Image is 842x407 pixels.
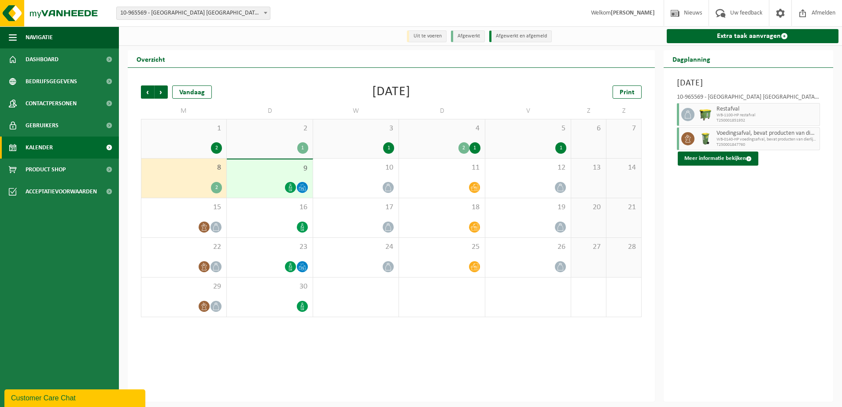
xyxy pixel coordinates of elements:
span: 29 [146,282,222,292]
span: 16 [231,203,308,212]
div: 1 [469,142,480,154]
span: 9 [231,164,308,174]
a: Extra taak aanvragen [667,29,839,43]
span: 4 [403,124,480,133]
span: Restafval [716,106,818,113]
span: 15 [146,203,222,212]
span: Gebruikers [26,115,59,137]
td: Z [606,103,642,119]
span: Navigatie [26,26,53,48]
span: 17 [318,203,394,212]
div: 1 [297,142,308,154]
h3: [DATE] [677,77,820,90]
span: 18 [403,203,480,212]
span: 6 [576,124,602,133]
div: 1 [383,142,394,154]
span: T250001847760 [716,142,818,148]
iframe: chat widget [4,388,147,407]
span: 21 [611,203,637,212]
li: Uit te voeren [407,30,447,42]
div: Vandaag [172,85,212,99]
td: M [141,103,227,119]
span: 11 [403,163,480,173]
span: Bedrijfsgegevens [26,70,77,92]
span: 22 [146,242,222,252]
span: 27 [576,242,602,252]
td: D [227,103,313,119]
span: 8 [146,163,222,173]
button: Meer informatie bekijken [678,152,758,166]
img: WB-1100-HPE-GN-50 [699,108,712,121]
td: W [313,103,399,119]
span: 13 [576,163,602,173]
div: 2 [211,182,222,193]
span: T250001851932 [716,118,818,123]
td: V [485,103,571,119]
span: 14 [611,163,637,173]
span: 10-965569 - VAN DER VALK HOTEL PARK LANE ANTWERPEN NV - ANTWERPEN [116,7,270,20]
span: Product Shop [26,159,66,181]
span: 30 [231,282,308,292]
span: Print [620,89,635,96]
span: 12 [490,163,566,173]
span: 3 [318,124,394,133]
span: Dashboard [26,48,59,70]
strong: [PERSON_NAME] [611,10,655,16]
div: 2 [458,142,469,154]
span: 1 [146,124,222,133]
span: WB-1100-HP restafval [716,113,818,118]
li: Afgewerkt [451,30,485,42]
span: 28 [611,242,637,252]
span: WB-0140-HP voedingsafval, bevat producten van dierlijke oors [716,137,818,142]
span: Kalender [26,137,53,159]
span: 26 [490,242,566,252]
a: Print [613,85,642,99]
li: Afgewerkt en afgemeld [489,30,552,42]
div: 1 [555,142,566,154]
span: Volgende [155,85,168,99]
span: 10-965569 - VAN DER VALK HOTEL PARK LANE ANTWERPEN NV - ANTWERPEN [117,7,270,19]
td: D [399,103,485,119]
span: Voedingsafval, bevat producten van dierlijke oorsprong, onverpakt, categorie 3 [716,130,818,137]
span: 20 [576,203,602,212]
div: 10-965569 - [GEOGRAPHIC_DATA] [GEOGRAPHIC_DATA] - [GEOGRAPHIC_DATA] [677,94,820,103]
span: 19 [490,203,566,212]
h2: Overzicht [128,50,174,67]
span: 2 [231,124,308,133]
span: 23 [231,242,308,252]
span: Contactpersonen [26,92,77,115]
span: Acceptatievoorwaarden [26,181,97,203]
td: Z [571,103,606,119]
span: Vorige [141,85,154,99]
img: WB-0140-HPE-GN-50 [699,132,712,145]
span: 10 [318,163,394,173]
span: 24 [318,242,394,252]
span: 5 [490,124,566,133]
div: 2 [211,142,222,154]
h2: Dagplanning [664,50,719,67]
div: [DATE] [372,85,410,99]
span: 25 [403,242,480,252]
span: 7 [611,124,637,133]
